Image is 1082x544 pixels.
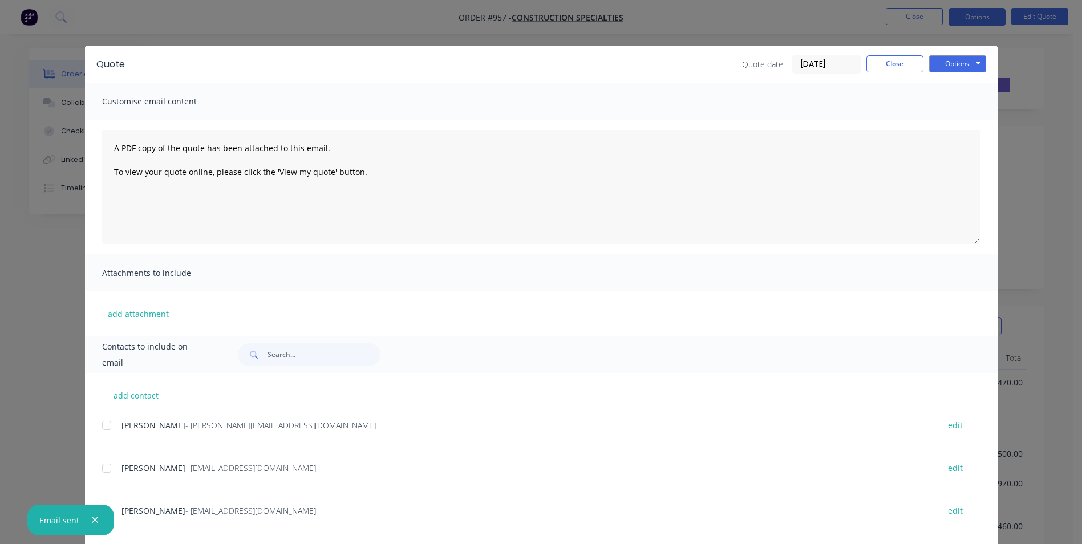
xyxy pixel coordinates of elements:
[121,505,185,516] span: [PERSON_NAME]
[121,462,185,473] span: [PERSON_NAME]
[102,130,980,244] textarea: A PDF copy of the quote has been attached to this email. To view your quote online, please click ...
[941,503,970,518] button: edit
[866,55,923,72] button: Close
[102,265,228,281] span: Attachments to include
[929,55,986,72] button: Options
[39,514,79,526] div: Email sent
[742,58,783,70] span: Quote date
[102,387,171,404] button: add contact
[102,339,210,371] span: Contacts to include on email
[941,417,970,433] button: edit
[102,305,175,322] button: add attachment
[185,462,316,473] span: - [EMAIL_ADDRESS][DOMAIN_NAME]
[102,94,228,109] span: Customise email content
[121,420,185,431] span: [PERSON_NAME]
[185,505,316,516] span: - [EMAIL_ADDRESS][DOMAIN_NAME]
[268,343,380,366] input: Search...
[96,58,125,71] div: Quote
[941,460,970,476] button: edit
[185,420,376,431] span: - [PERSON_NAME][EMAIL_ADDRESS][DOMAIN_NAME]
